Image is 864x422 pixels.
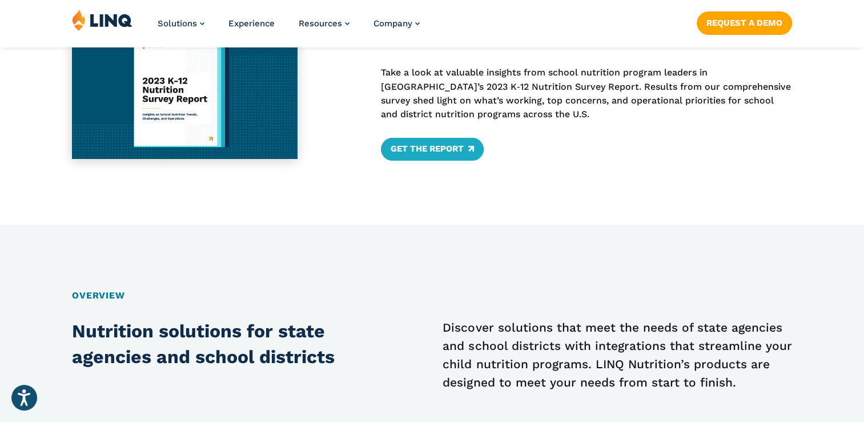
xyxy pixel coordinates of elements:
h2: Nutrition solutions for state agencies and school districts [72,319,359,371]
a: Resources [299,18,349,29]
nav: Button Navigation [697,9,792,34]
h2: Overview [72,289,792,302]
a: Get the Report [381,138,484,161]
a: Company [373,18,420,29]
p: Take a look at valuable insights from school nutrition program leaders in [GEOGRAPHIC_DATA]’s 202... [381,66,792,121]
img: 2023 Nutrition Survey Report [72,24,298,159]
iframe: Chat Window [811,372,847,408]
a: Experience [228,18,275,29]
span: Company [373,18,412,29]
a: Request a Demo [697,11,792,34]
p: Discover solutions that meet the needs of state agencies and school districts with integrations t... [443,319,791,392]
nav: Primary Navigation [158,9,420,47]
img: LINQ | K‑12 Software [72,9,132,31]
span: Solutions [158,18,197,29]
a: Solutions [158,18,204,29]
span: Resources [299,18,342,29]
strong: 2023 K-12 Nutrition Survey Report [381,26,690,47]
